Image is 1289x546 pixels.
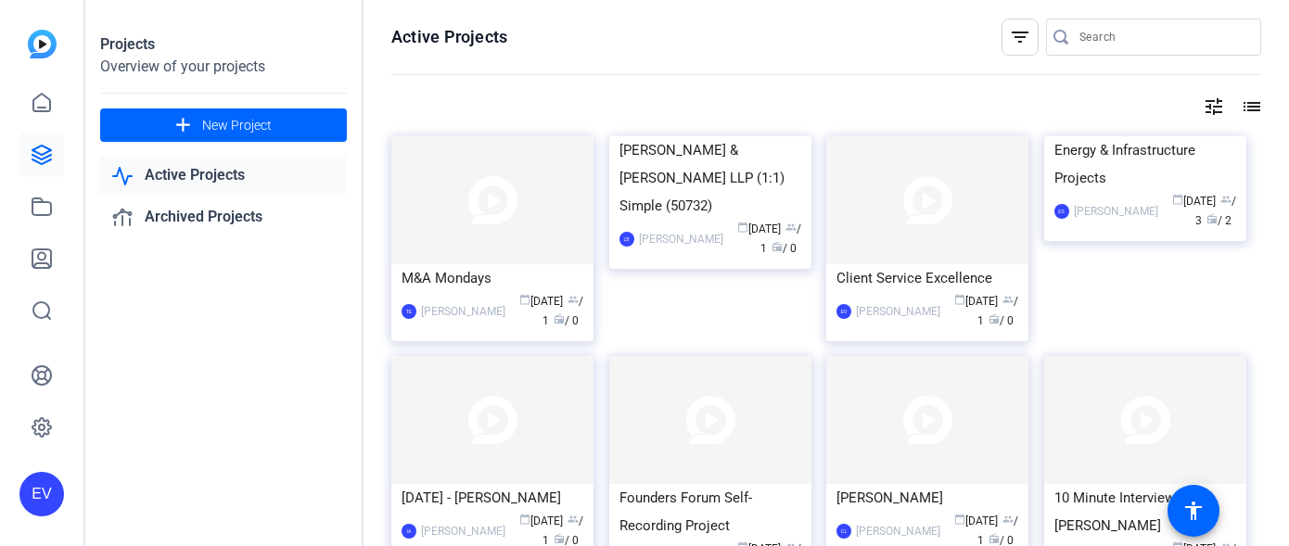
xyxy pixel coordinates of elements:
[519,514,530,525] span: calendar_today
[100,33,347,56] div: Projects
[1054,136,1236,192] div: Energy & Infrastructure Projects
[856,522,940,540] div: [PERSON_NAME]
[737,222,748,233] span: calendar_today
[554,313,565,324] span: radio
[402,524,416,539] div: IA
[1002,294,1014,305] span: group
[402,264,583,292] div: M&A Mondays
[1009,26,1031,48] mat-icon: filter_list
[172,114,195,137] mat-icon: add
[1172,195,1216,208] span: [DATE]
[989,313,1000,324] span: radio
[554,314,579,327] span: / 0
[1074,202,1158,221] div: [PERSON_NAME]
[836,304,851,319] div: EV
[836,524,851,539] div: CL
[785,222,797,233] span: group
[772,242,797,255] span: / 0
[391,26,507,48] h1: Active Projects
[568,294,579,305] span: group
[202,116,272,135] span: New Project
[402,304,416,319] div: TE
[989,533,1000,544] span: radio
[1054,484,1236,540] div: 10 Minute Interview [PERSON_NAME]
[100,198,347,236] a: Archived Projects
[542,295,583,327] span: / 1
[1079,26,1246,48] input: Search
[619,484,801,540] div: Founders Forum Self-Recording Project
[1002,514,1014,525] span: group
[619,136,801,220] div: [PERSON_NAME] & [PERSON_NAME] LLP (1:1) Simple (50732)
[954,295,998,308] span: [DATE]
[977,295,1018,327] span: / 1
[954,294,965,305] span: calendar_today
[989,314,1014,327] span: / 0
[100,108,347,142] button: New Project
[100,56,347,78] div: Overview of your projects
[1206,214,1232,227] span: / 2
[856,302,940,321] div: [PERSON_NAME]
[19,472,64,516] div: EV
[402,484,583,512] div: [DATE] - [PERSON_NAME]
[519,514,563,527] span: [DATE]
[639,230,723,248] div: [PERSON_NAME]
[100,157,347,195] a: Active Projects
[737,222,781,235] span: [DATE]
[619,232,634,247] div: LB
[836,484,1018,512] div: [PERSON_NAME]
[1172,194,1183,205] span: calendar_today
[554,533,565,544] span: radio
[836,264,1018,292] div: Client Service Excellence
[1220,194,1232,205] span: group
[519,294,530,305] span: calendar_today
[1182,500,1205,522] mat-icon: accessibility
[1239,95,1261,118] mat-icon: list
[1206,213,1218,224] span: radio
[1054,204,1069,219] div: ES
[1203,95,1225,118] mat-icon: tune
[28,30,57,58] img: blue-gradient.svg
[954,514,965,525] span: calendar_today
[954,514,998,527] span: [DATE]
[421,522,505,540] div: [PERSON_NAME]
[519,295,563,308] span: [DATE]
[421,302,505,321] div: [PERSON_NAME]
[568,514,579,525] span: group
[772,241,783,252] span: radio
